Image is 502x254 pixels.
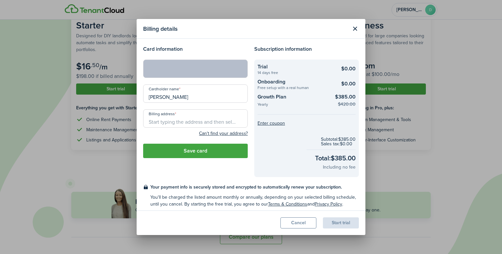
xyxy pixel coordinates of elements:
checkout-summary-item-old-price: $420.00 [338,101,356,108]
input: Start typing the address and then select from the dropdown [143,109,248,128]
checkout-summary-item-title: Onboarding [258,78,331,86]
button: Enter coupon [258,121,285,126]
iframe: Secure card payment input frame [147,66,243,72]
checkout-terms-main: Your payment info is securely stored and encrypted to automatically renew your subscription. [150,184,359,190]
checkout-terms-secondary: You'll be charged the listed amount monthly or annually, depending on your selected billing sched... [150,194,359,208]
checkout-summary-item-description: Yearly [258,102,331,108]
checkout-summary-item-main-price: $0.00 [341,80,356,88]
checkout-summary-item-main-price: $385.00 [335,93,356,101]
checkout-total-main: Total: $385.00 [315,153,356,163]
button: Cancel [280,217,316,228]
checkout-subtotal-item: Sales tax: $0.00 [321,142,356,146]
checkout-summary-item-description: Free setup with a real human [258,86,331,90]
checkout-summary-item-description: 14 days free [258,71,331,75]
modal-title: Billing details [143,22,348,35]
button: Close modal [349,23,360,34]
button: Can't find your address? [199,130,248,137]
a: Terms & Conditions [268,201,307,208]
button: Save card [143,144,248,158]
h4: Card information [143,45,248,53]
checkout-summary-item-main-price: $0.00 [341,65,356,73]
checkout-subtotal-item: Subtotal: $385.00 [321,137,356,142]
checkout-summary-item-title: Growth Plan [258,93,331,102]
h4: Subscription information [254,45,359,53]
checkout-total-secondary: Including no fee [323,164,356,171]
a: Privacy Policy [315,201,342,208]
checkout-summary-item-title: Trial [258,63,331,71]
